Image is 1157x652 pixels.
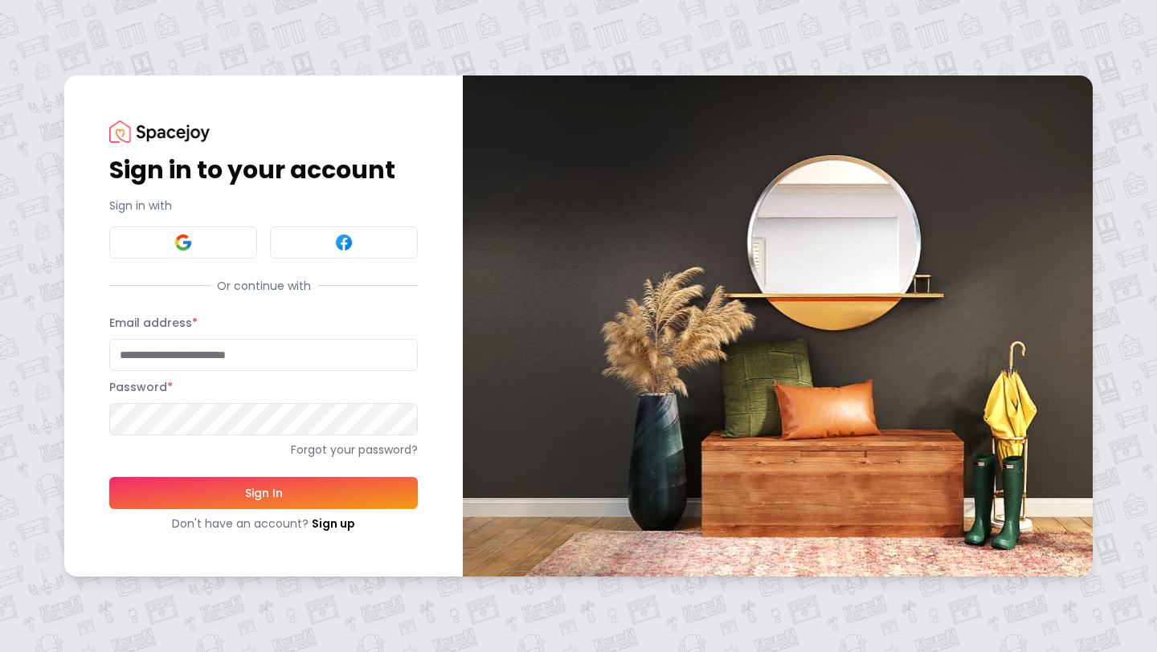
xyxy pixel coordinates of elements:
[109,198,418,214] p: Sign in with
[109,477,418,509] button: Sign In
[109,315,198,331] label: Email address
[109,156,418,185] h1: Sign in to your account
[174,233,193,252] img: Google signin
[109,515,418,532] div: Don't have an account?
[109,442,418,458] a: Forgot your password?
[334,233,354,252] img: Facebook signin
[463,75,1093,576] img: banner
[312,515,355,532] a: Sign up
[109,120,210,142] img: Spacejoy Logo
[211,278,317,294] span: Or continue with
[109,379,173,395] label: Password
